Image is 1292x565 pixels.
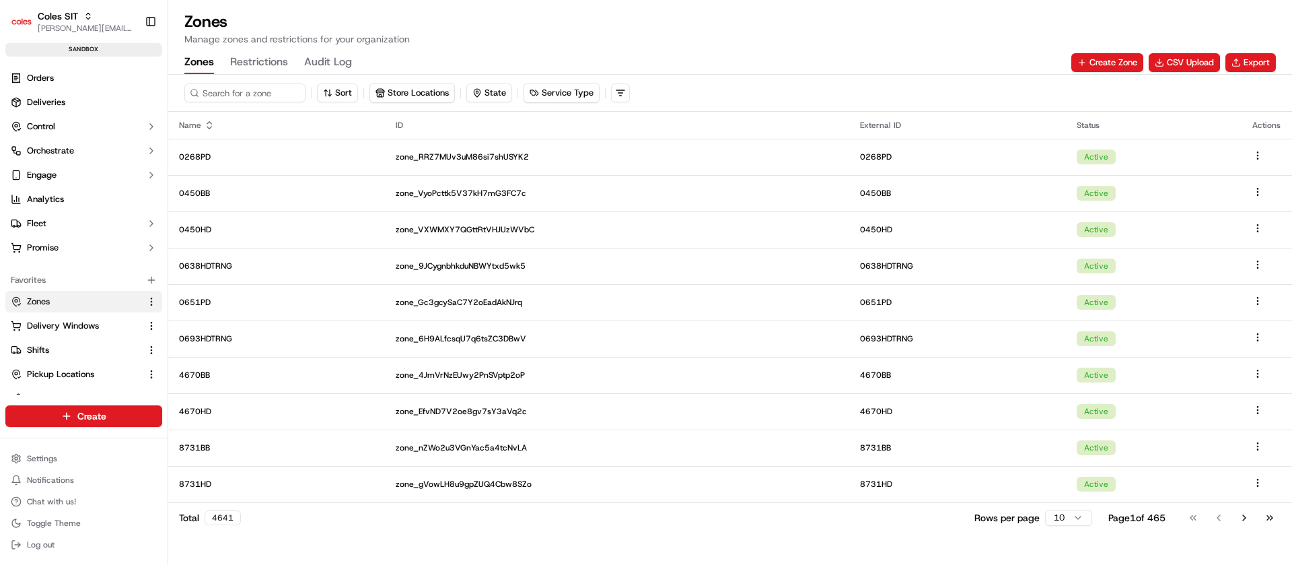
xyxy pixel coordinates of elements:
p: 0638HDTRNG [179,261,374,271]
div: Active [1077,295,1116,310]
button: Fleet [5,213,162,234]
p: zone_4JmVrNzEUwy2PnSVptp2oP [396,370,838,380]
p: 0693HDTRNG [860,333,1055,344]
span: Pickup Locations [27,368,94,380]
div: Active [1077,186,1116,201]
a: Pickup Locations [11,368,141,380]
p: 4670BB [860,370,1055,380]
button: Sort [317,84,358,102]
span: Engage [27,169,57,181]
div: ID [396,120,838,131]
p: zone_VXWMXY7QGttRtVHJUzWVbC [396,224,838,235]
span: Toggle Theme [27,518,81,529]
div: Start new chat [46,129,221,142]
button: Zones [5,291,162,312]
a: 📗Knowledge Base [8,190,108,214]
span: Notifications [27,475,74,486]
p: zone_gVowLH8u9gpZUQ4Cbw8SZo [396,479,838,490]
span: Shifts [27,344,49,356]
button: Audit Log [304,51,352,74]
button: Toggle Theme [5,514,162,533]
span: Zones [27,296,50,308]
a: Deliveries [5,92,162,113]
button: State [466,84,512,102]
img: 1736555255976-a54dd68f-1ca7-489b-9aae-adbdc363a1c4 [13,129,38,153]
button: Store Locations [370,84,454,102]
p: zone_RRZ7MUv3uM86si7shUSYK2 [396,152,838,162]
p: Manage zones and restrictions for your organization [184,32,1276,46]
button: CSV Upload [1149,53,1220,72]
button: [PERSON_NAME][EMAIL_ADDRESS][DOMAIN_NAME] [38,23,134,34]
span: Coles SIT [38,9,78,23]
h1: Zones [184,11,1276,32]
div: Favorites [5,269,162,291]
p: 0450BB [179,188,374,199]
span: Pylon [134,228,163,238]
div: 4641 [205,510,241,525]
p: 0268PD [179,152,374,162]
p: 4670HD [179,406,374,417]
button: Engage [5,164,162,186]
button: Delivery Windows [5,315,162,337]
a: 💻API Documentation [108,190,221,214]
a: Powered byPylon [95,228,163,238]
div: Total [179,510,241,525]
p: 0450HD [860,224,1055,235]
button: Start new chat [229,133,245,149]
button: Export [1225,53,1276,72]
span: Knowledge Base [27,195,103,209]
p: 8731BB [860,442,1055,453]
span: Chat with us! [27,496,76,507]
p: 0651PD [179,297,374,308]
div: Status [1077,120,1231,131]
div: 📗 [13,197,24,207]
input: Got a question? Start typing here... [35,87,242,101]
button: Restrictions [230,51,288,74]
p: Rows per page [974,511,1040,525]
img: Coles SIT [11,11,32,32]
span: Analytics [27,193,64,205]
button: Log out [5,535,162,554]
span: Log out [27,539,55,550]
p: 0638HDTRNG [860,261,1055,271]
button: Notifications [5,471,162,490]
span: Delivery Windows [27,320,99,332]
button: Settings [5,449,162,468]
span: Deliveries [27,96,65,108]
div: Active [1077,368,1116,383]
div: sandbox [5,43,162,57]
a: Zones [11,296,141,308]
span: Fleet [27,218,46,230]
div: External ID [860,120,1055,131]
div: Page 1 of 465 [1108,511,1165,525]
button: Promise [5,237,162,259]
div: Active [1077,222,1116,237]
button: Coles SITColes SIT[PERSON_NAME][EMAIL_ADDRESS][DOMAIN_NAME] [5,5,139,38]
div: Active [1077,331,1116,346]
button: Orchestrate [5,140,162,162]
img: Nash [13,13,40,40]
button: Store Locations [369,83,455,103]
span: Settings [27,453,57,464]
span: API Documentation [127,195,216,209]
span: Create [77,409,106,423]
p: Welcome 👋 [13,54,245,75]
p: 8731BB [179,442,374,453]
div: We're available if you need us! [46,142,170,153]
p: 4670HD [860,406,1055,417]
p: zone_6H9ALfcsqU7q6tsZC3DBwV [396,333,838,344]
button: Zones [184,51,214,74]
span: Promise [27,242,59,254]
p: zone_nZWo2u3VGnYac5a4tcNvLA [396,442,838,453]
a: Orders [5,67,162,89]
span: Control [27,121,55,133]
p: 8731HD [179,479,374,490]
p: zone_9JCygnbhkduNBWYtxd5wk5 [396,261,838,271]
div: Name [179,120,374,131]
p: zone_EfvND7V2oe8gv7sY3aVq2c [396,406,838,417]
a: Analytics [5,189,162,210]
p: 4670BB [179,370,374,380]
div: Actions [1252,120,1281,131]
input: Search for a zone [184,84,306,102]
